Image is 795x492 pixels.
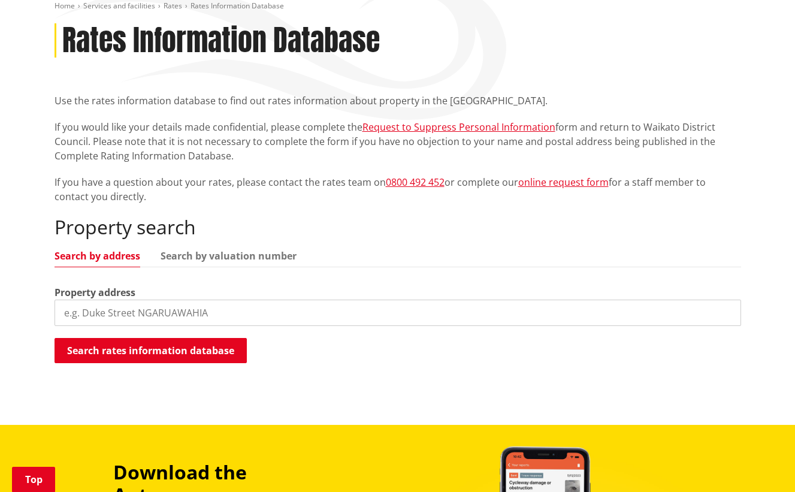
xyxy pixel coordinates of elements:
p: If you would like your details made confidential, please complete the form and return to Waikato ... [55,120,741,163]
input: e.g. Duke Street NGARUAWAHIA [55,300,741,326]
span: Rates Information Database [191,1,284,11]
h2: Property search [55,216,741,239]
a: Search by valuation number [161,251,297,261]
button: Search rates information database [55,338,247,363]
a: Top [12,467,55,492]
a: Search by address [55,251,140,261]
h1: Rates Information Database [62,23,380,58]
a: Home [55,1,75,11]
a: Services and facilities [83,1,155,11]
a: Request to Suppress Personal Information [362,120,555,134]
iframe: Messenger Launcher [740,442,783,485]
a: 0800 492 452 [386,176,445,189]
nav: breadcrumb [55,1,741,11]
label: Property address [55,285,135,300]
p: If you have a question about your rates, please contact the rates team on or complete our for a s... [55,175,741,204]
a: online request form [518,176,609,189]
p: Use the rates information database to find out rates information about property in the [GEOGRAPHI... [55,93,741,108]
a: Rates [164,1,182,11]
